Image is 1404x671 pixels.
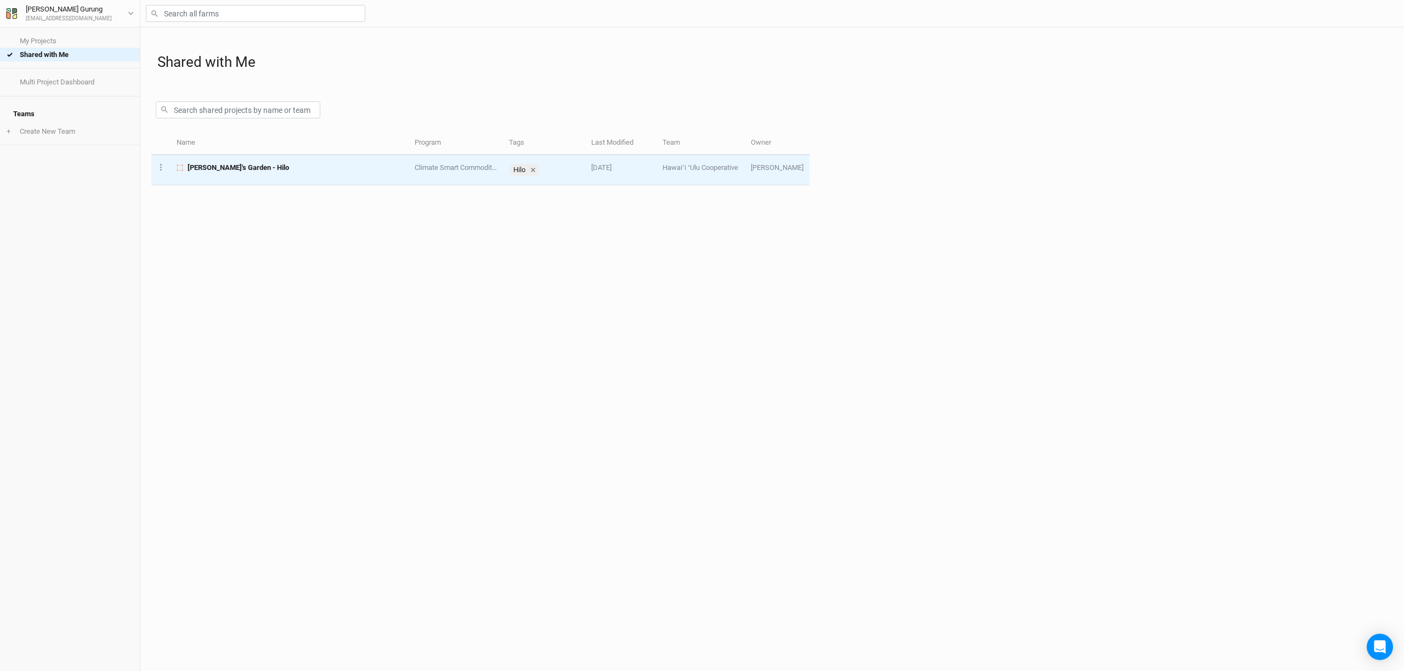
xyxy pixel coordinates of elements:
th: Tags [503,132,585,155]
input: Search all farms [146,5,365,22]
h4: Teams [7,103,133,125]
div: Hilo [510,164,539,176]
span: Climate Smart Commodities [415,163,501,172]
h1: Shared with Me [157,54,1393,71]
th: Name [171,132,409,155]
div: Hilo [510,164,528,176]
span: Apr 19, 2025 2:17 PM [591,163,612,172]
span: agroforestry@eatbreadfruit.com [751,163,803,172]
button: [PERSON_NAME] Gurung[EMAIL_ADDRESS][DOMAIN_NAME] [5,3,134,23]
span: + [7,127,10,136]
div: [PERSON_NAME] Gurung [26,4,112,15]
td: Hawaiʻi ʻUlu Cooperative [656,155,744,185]
th: Owner [745,132,809,155]
th: Program [409,132,503,155]
input: Search shared projects by name or team [156,101,320,118]
div: Open Intercom Messenger [1367,634,1393,660]
th: Last Modified [585,132,656,155]
span: Petunia's Garden - Hilo [188,163,289,173]
div: [EMAIL_ADDRESS][DOMAIN_NAME] [26,15,112,23]
th: Team [656,132,744,155]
